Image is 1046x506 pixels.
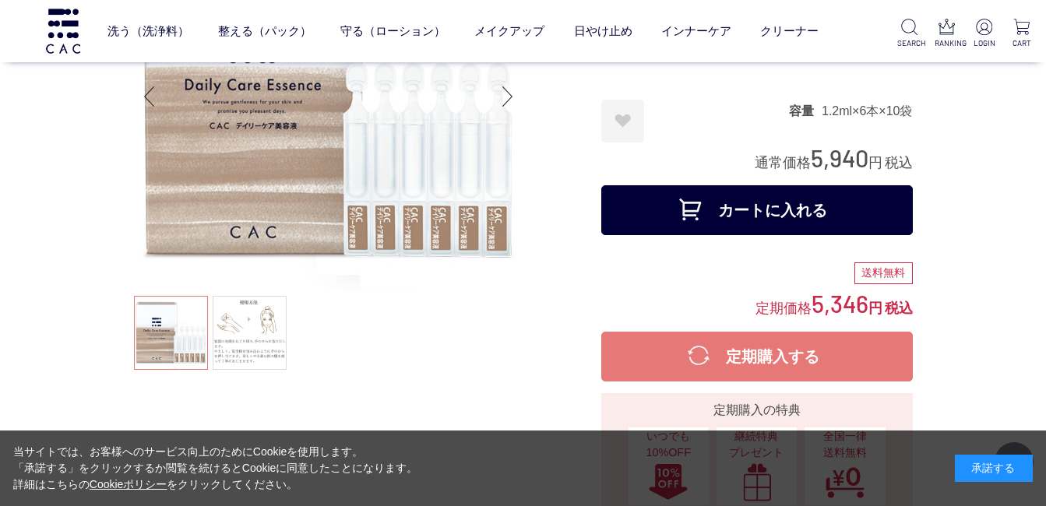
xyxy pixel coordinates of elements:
[885,155,913,170] span: 税込
[760,10,819,51] a: クリーナー
[868,155,882,170] span: 円
[1009,37,1034,49] p: CART
[789,103,822,119] dt: 容量
[13,444,418,493] div: 当サイトでは、お客様へのサービス向上のためにCookieを使用します。 「承諾する」をクリックするか閲覧を続けるとCookieに同意したことになります。 詳細はこちらの をクリックしてください。
[885,300,913,316] span: 税込
[474,10,544,51] a: メイクアップ
[661,10,731,51] a: インナーケア
[601,100,644,142] a: お気に入りに登録する
[90,478,167,490] a: Cookieポリシー
[955,455,1033,482] div: 承諾する
[574,10,632,51] a: 日やけ止め
[854,262,913,284] div: 送料無料
[822,103,913,119] dd: 1.2ml×6本×10袋
[107,10,189,51] a: 洗う（洗浄料）
[812,428,877,462] span: 全国一律 送料無料
[492,65,523,128] div: Next slide
[134,65,165,128] div: Previous slide
[755,155,811,170] span: 通常価格
[724,428,789,462] span: 継続特典 プレゼント
[44,9,83,53] img: logo
[608,401,907,420] div: 定期購入の特典
[1009,19,1034,49] a: CART
[812,289,868,318] span: 5,346
[935,37,959,49] p: RANKING
[811,143,868,172] span: 5,940
[218,10,312,51] a: 整える（パック）
[972,19,996,49] a: LOGIN
[636,428,701,462] span: いつでも10%OFF
[972,37,996,49] p: LOGIN
[601,185,913,235] button: カートに入れる
[897,37,921,49] p: SEARCH
[601,332,913,381] button: 定期購入する
[935,19,959,49] a: RANKING
[897,19,921,49] a: SEARCH
[868,300,882,316] span: 円
[755,299,812,316] span: 定期価格
[340,10,446,51] a: 守る（ローション）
